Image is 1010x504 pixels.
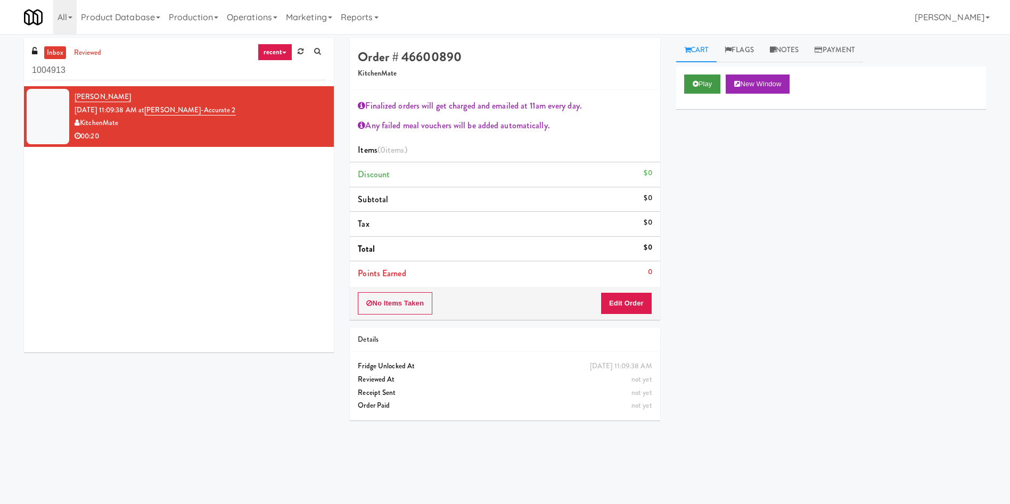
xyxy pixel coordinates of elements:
[644,167,652,180] div: $0
[807,38,863,62] a: Payment
[648,266,652,279] div: 0
[44,46,66,60] a: inbox
[644,241,652,254] div: $0
[358,373,652,386] div: Reviewed At
[358,292,432,315] button: No Items Taken
[75,105,144,115] span: [DATE] 11:09:38 AM at
[144,105,235,115] a: [PERSON_NAME]-Accurate 2
[358,399,652,412] div: Order Paid
[385,144,405,156] ng-pluralize: items
[358,168,390,180] span: Discount
[75,130,326,143] div: 00:20
[258,44,293,61] a: recent
[726,75,790,94] button: New Window
[32,61,326,80] input: Search vision orders
[358,360,652,373] div: Fridge Unlocked At
[358,144,407,156] span: Items
[762,38,807,62] a: Notes
[644,192,652,205] div: $0
[631,400,652,410] span: not yet
[24,8,43,27] img: Micromart
[71,46,104,60] a: reviewed
[75,117,326,130] div: KitchenMate
[358,118,652,134] div: Any failed meal vouchers will be added automatically.
[358,50,652,64] h4: Order # 46600890
[358,193,388,205] span: Subtotal
[631,374,652,384] span: not yet
[601,292,652,315] button: Edit Order
[717,38,762,62] a: Flags
[684,75,721,94] button: Play
[377,144,407,156] span: (0 )
[75,92,131,102] a: [PERSON_NAME]
[358,386,652,400] div: Receipt Sent
[358,218,369,230] span: Tax
[24,86,334,147] li: [PERSON_NAME][DATE] 11:09:38 AM at[PERSON_NAME]-Accurate 2KitchenMate00:20
[631,387,652,398] span: not yet
[358,333,652,346] div: Details
[358,267,406,279] span: Points Earned
[358,98,652,114] div: Finalized orders will get charged and emailed at 11am every day.
[358,70,652,78] h5: KitchenMate
[358,243,375,255] span: Total
[644,216,652,229] div: $0
[676,38,717,62] a: Cart
[590,360,652,373] div: [DATE] 11:09:38 AM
